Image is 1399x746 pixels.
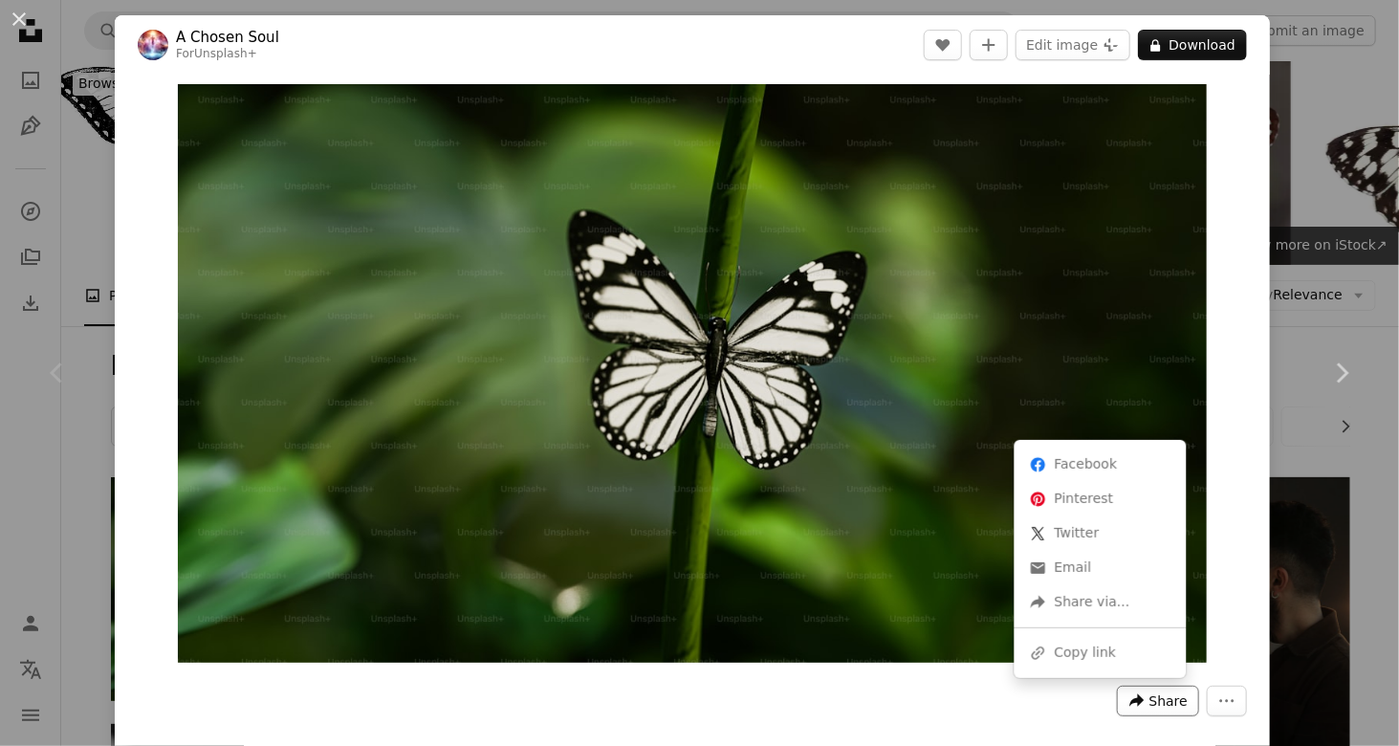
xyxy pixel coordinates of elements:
a: Share on Pinterest [1022,482,1179,516]
a: Share on Facebook [1022,448,1179,482]
div: Share via... [1022,585,1179,620]
span: Share [1149,687,1188,715]
div: Copy link [1022,636,1179,670]
button: Share this image [1117,686,1199,716]
a: Share on Twitter [1022,516,1179,551]
div: Share this image [1015,440,1187,678]
a: Share over email [1022,551,1179,585]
